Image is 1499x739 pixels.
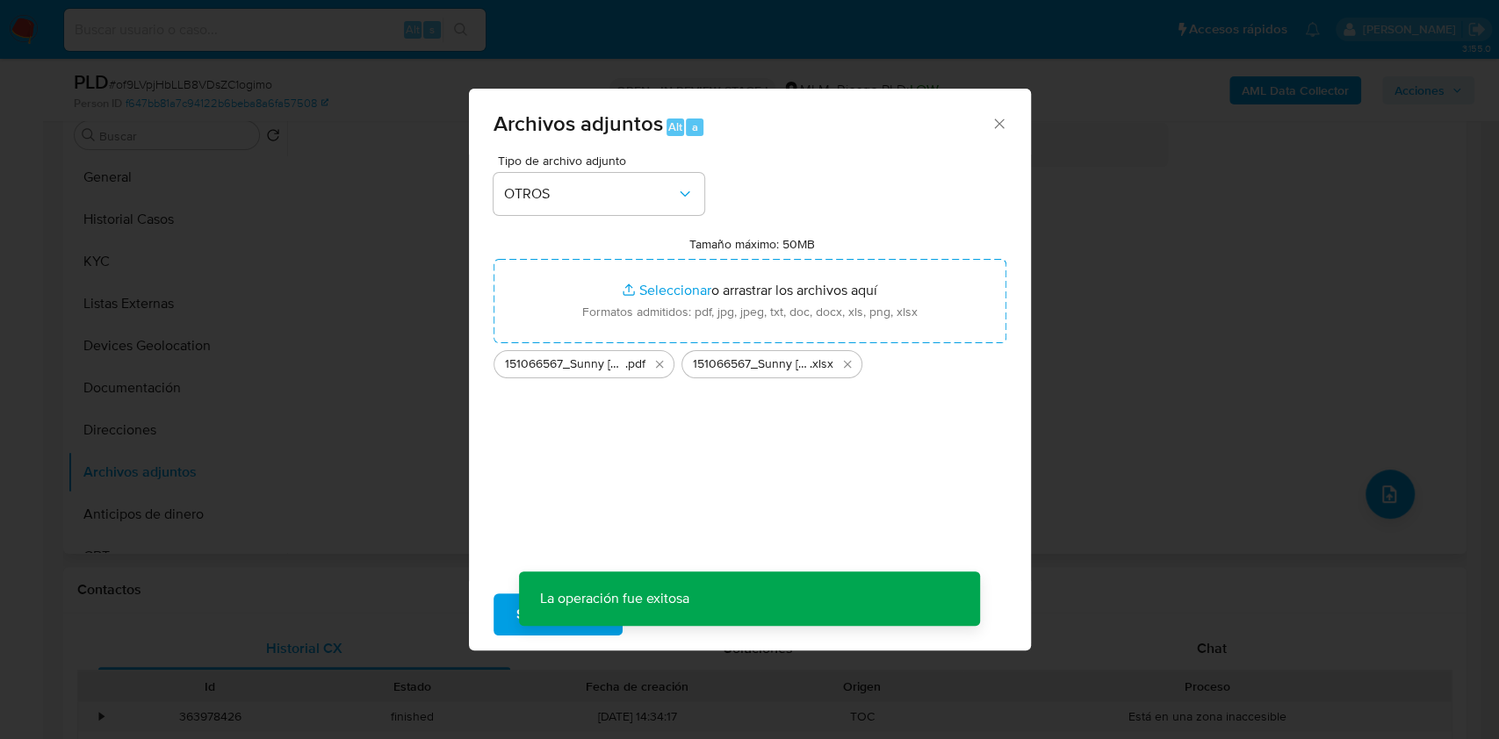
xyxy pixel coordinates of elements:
span: .pdf [625,355,645,373]
span: Subir archivo [516,595,600,634]
span: Alt [668,118,682,135]
label: Tamaño máximo: 50MB [689,236,815,252]
ul: Archivos seleccionados [494,343,1006,378]
span: .xlsx [810,355,833,373]
button: Eliminar 151066567_Sunny Sukey Reynoso Muñoz_AGO25.xlsx [837,354,858,375]
p: La operación fue exitosa [519,571,710,626]
span: Tipo de archivo adjunto [498,154,709,167]
button: Cerrar [991,115,1006,131]
span: OTROS [504,185,676,203]
span: 151066567_Sunny [PERSON_NAME] Muñoz_AGO25 [693,355,810,373]
button: Subir archivo [494,593,623,635]
span: a [692,118,698,135]
button: Eliminar 151066567_Sunny Sukey Reynoso Muñoz_AGO25.pdf [649,354,670,375]
span: 151066567_Sunny [PERSON_NAME] Muñoz_AGO25 [505,355,625,373]
span: Cancelar [652,595,710,634]
button: OTROS [494,173,704,215]
span: Archivos adjuntos [494,108,663,139]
